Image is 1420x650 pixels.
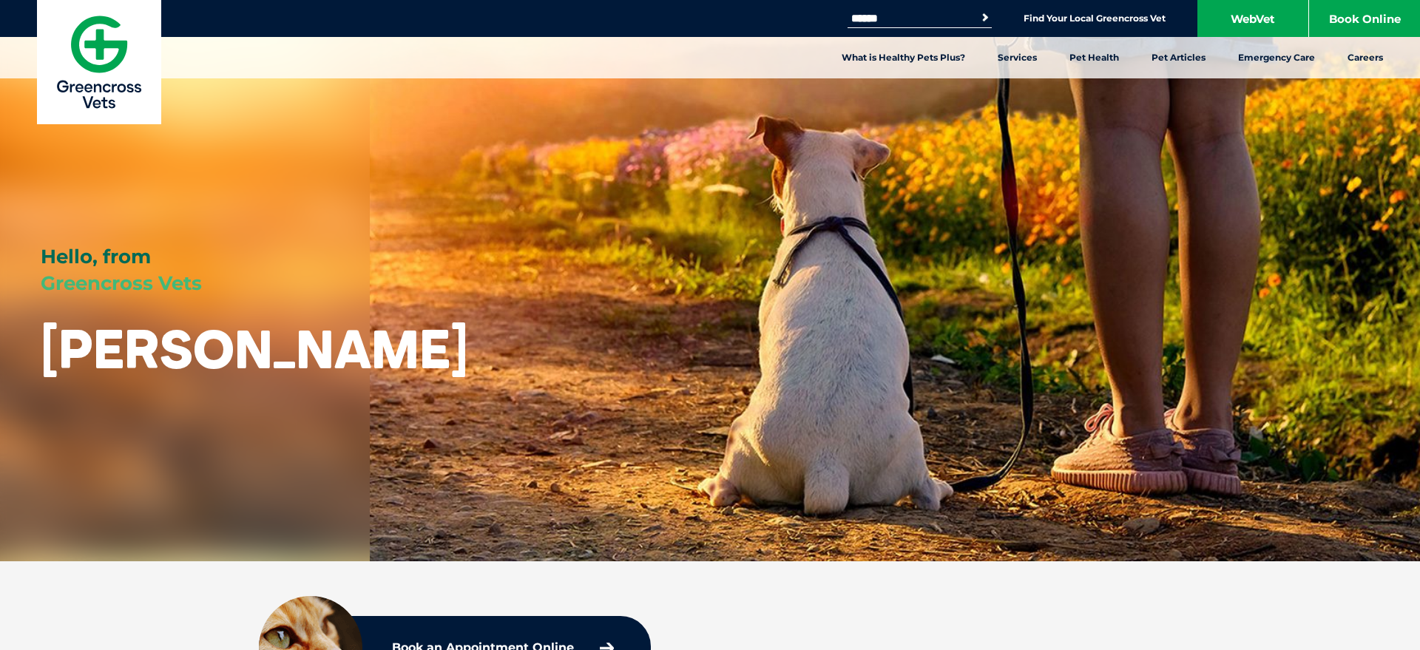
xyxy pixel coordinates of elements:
[41,271,202,295] span: Greencross Vets
[1135,37,1222,78] a: Pet Articles
[1222,37,1331,78] a: Emergency Care
[825,37,981,78] a: What is Healthy Pets Plus?
[1331,37,1399,78] a: Careers
[981,37,1053,78] a: Services
[41,245,151,268] span: Hello, from
[1053,37,1135,78] a: Pet Health
[41,319,468,378] h1: [PERSON_NAME]
[1024,13,1166,24] a: Find Your Local Greencross Vet
[978,10,993,25] button: Search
